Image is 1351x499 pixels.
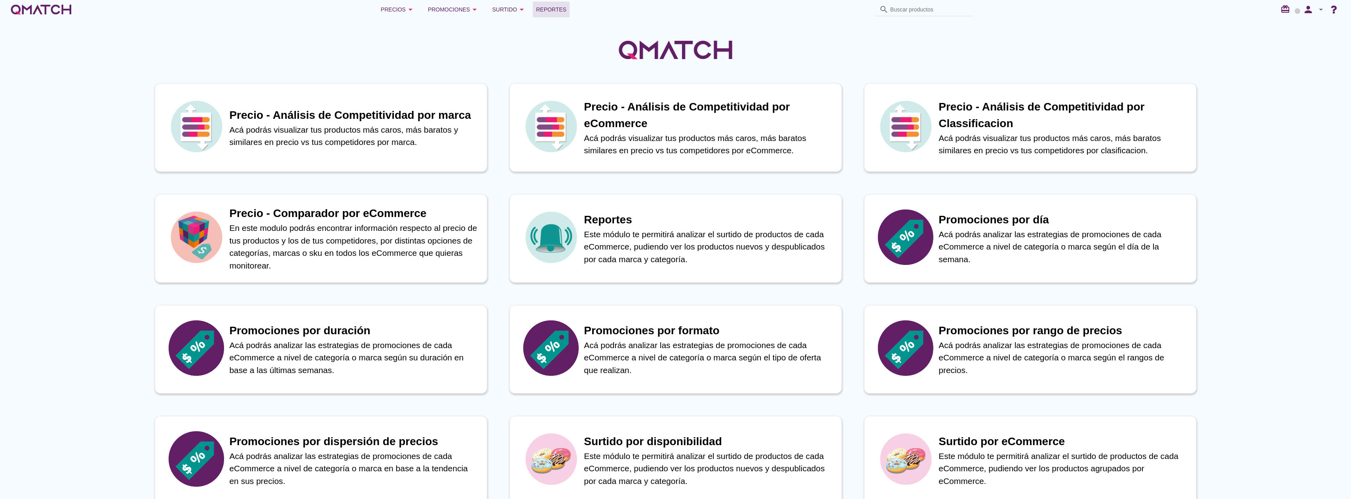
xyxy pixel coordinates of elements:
[939,322,1188,339] h1: Promociones por rango de precios
[584,450,834,488] p: Este módulo te permitirá analizar el surtido de productos de cada eCommerce, pudiendo ver los pro...
[584,339,834,377] p: Acá podrás analizar las estrategias de promociones de cada eCommerce a nivel de categoría o marca...
[144,305,498,394] a: iconPromociones por duraciónAcá podrás analizar las estrategias de promociones de cada eCommerce ...
[853,305,1208,394] a: iconPromociones por rango de preciosAcá podrás analizar las estrategias de promociones de cada eC...
[523,431,579,487] img: icon
[939,339,1188,377] p: Acá podrás analizar las estrategias de promociones de cada eCommerce a nivel de categoría o marca...
[230,450,479,488] p: Acá podrás analizar las estrategias de promociones de cada eCommerce a nivel de categoría o marca...
[498,194,853,283] a: iconReportesEste módulo te permitirá analizar el surtido de productos de cada eCommerce, pudiendo...
[230,222,479,272] p: En este modulo podrás encontrar información respecto al precio de tus productos y los de tus comp...
[486,2,533,17] button: Surtido
[169,210,224,265] img: icon
[584,132,834,157] p: Acá podrás visualizar tus productos más caros, más baratos similares en precio vs tus competidore...
[584,322,834,339] h1: Promociones por formato
[853,194,1208,283] a: iconPromociones por díaAcá podrás analizar las estrategias de promociones de cada eCommerce a niv...
[584,433,834,450] h1: Surtido por disponibilidad
[536,5,566,14] span: Reportes
[878,431,933,487] img: icon
[470,5,480,14] i: arrow_drop_down
[939,99,1188,132] h1: Precio - Análisis de Competitividad por Classificacion
[428,5,480,14] div: Promociones
[230,124,479,149] p: Acá podrás visualizar tus productos más caros, más baratos y similares en precio vs tus competido...
[230,433,479,450] h1: Promociones por dispersión de precios
[492,5,527,14] div: Surtido
[853,83,1208,172] a: iconPrecio - Análisis de Competitividad por ClassificacionAcá podrás visualizar tus productos más...
[498,83,853,172] a: iconPrecio - Análisis de Competitividad por eCommerceAcá podrás visualizar tus productos más caro...
[533,2,570,17] a: Reportes
[939,433,1188,450] h1: Surtido por eCommerce
[230,205,479,222] h1: Precio - Comparador por eCommerce
[878,210,933,265] img: icon
[498,305,853,394] a: iconPromociones por formatoAcá podrás analizar las estrategias de promociones de cada eCommerce a...
[616,30,735,70] img: QMatchLogo
[230,107,479,124] h1: Precio - Análisis de Competitividad por marca
[169,99,224,154] img: icon
[517,5,526,14] i: arrow_drop_down
[878,320,933,376] img: icon
[523,210,579,265] img: icon
[169,431,224,487] img: icon
[422,2,486,17] button: Promociones
[523,320,579,376] img: icon
[584,211,834,228] h1: Reportes
[939,228,1188,266] p: Acá podrás analizar las estrategias de promociones de cada eCommerce a nivel de categoría o marca...
[374,2,422,17] button: Precios
[1316,5,1326,14] i: arrow_drop_down
[939,211,1188,228] h1: Promociones por día
[939,450,1188,488] p: Este módulo te permitirá analizar el surtido de productos de cada eCommerce, pudiendo ver los pro...
[890,3,969,16] input: Buscar productos
[1300,4,1316,15] i: person
[406,5,415,14] i: arrow_drop_down
[230,339,479,377] p: Acá podrás analizar las estrategias de promociones de cada eCommerce a nivel de categoría o marca...
[381,5,415,14] div: Precios
[169,320,224,376] img: icon
[10,2,73,17] a: white-qmatch-logo
[230,322,479,339] h1: Promociones por duración
[939,132,1188,157] p: Acá podrás visualizar tus productos más caros, más baratos similares en precio vs tus competidore...
[879,5,889,14] i: search
[584,99,834,132] h1: Precio - Análisis de Competitividad por eCommerce
[584,228,834,266] p: Este módulo te permitirá analizar el surtido de productos de cada eCommerce, pudiendo ver los pro...
[1281,4,1293,14] i: redeem
[144,194,498,283] a: iconPrecio - Comparador por eCommerceEn este modulo podrás encontrar información respecto al prec...
[523,99,579,154] img: icon
[144,83,498,172] a: iconPrecio - Análisis de Competitividad por marcaAcá podrás visualizar tus productos más caros, m...
[878,99,933,154] img: icon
